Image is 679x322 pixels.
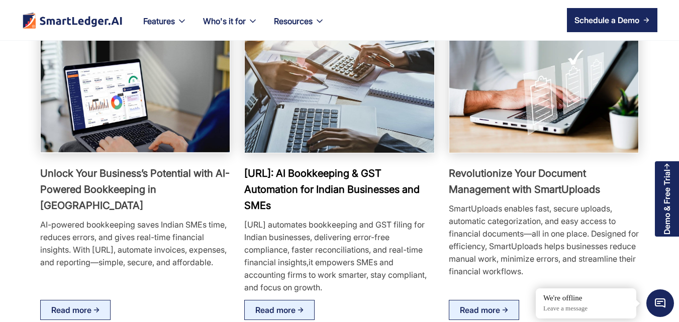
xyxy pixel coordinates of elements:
[40,219,230,269] div: AI-powered bookkeeping saves Indian SMEs time, reduces errors, and gives real-time financial insi...
[244,165,434,213] h3: [URL]: AI Bookkeeping & GST Automation for Indian Businesses and SMEs
[449,165,639,197] h3: Revolutionize Your Document Management with SmartUploads
[662,169,671,235] div: Demo & Free Trial
[40,165,230,213] h3: Unlock Your Business’s Potential with AI-Powered Bookkeeping in [GEOGRAPHIC_DATA]
[449,18,639,320] a: Revolutionize Your Document Management with SmartUploadsRevolutionize Your Document Management wi...
[51,302,91,318] div: Read more
[574,14,639,26] div: Schedule a Demo
[22,12,123,29] a: home
[643,17,649,23] img: arrow right icon
[543,293,629,303] div: We're offline
[22,12,123,29] img: footer logo
[195,14,266,40] div: Who's it for
[203,14,246,28] div: Who's it for
[298,307,304,313] img: arrow right
[266,14,333,40] div: Resources
[449,202,639,278] div: SmartUploads enables fast, secure uploads, automatic categorization, and easy access to financial...
[460,302,500,318] div: Read more
[502,307,508,313] img: arrow right
[567,8,657,32] a: Schedule a Demo
[135,14,195,40] div: Features
[40,18,230,320] a: Unlock Your Business’s Potential with AI-Powered Bookkeeping in IndiaUnlock Your Business’s Poten...
[543,304,629,313] p: Leave a message
[274,14,313,28] div: Resources
[255,302,296,318] div: Read more
[143,14,175,28] div: Features
[646,289,674,317] span: Chat Widget
[244,219,434,294] div: [URL] automates bookkeeping and GST filing for Indian businesses, delivering error-free complianc...
[93,307,100,313] img: arrow right
[244,18,434,320] a: SmartLedger.AI: AI Bookkeeping & GST Automation for Indian Businesses and SMEs[URL]: AI Bookkeepi...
